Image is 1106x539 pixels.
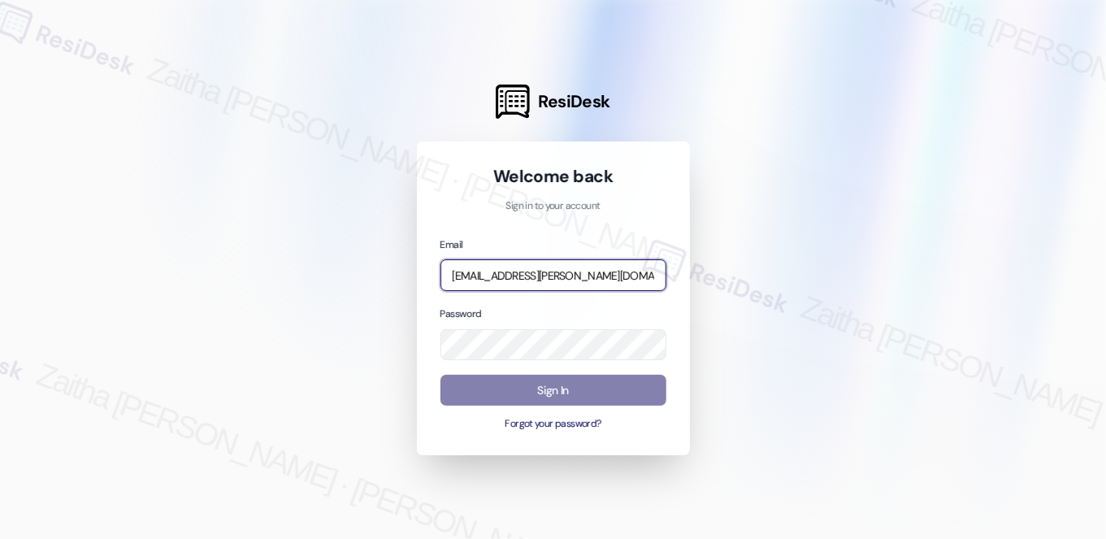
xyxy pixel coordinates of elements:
[440,259,666,291] input: name@example.com
[440,417,666,432] button: Forgot your password?
[440,307,482,320] label: Password
[496,85,530,119] img: ResiDesk Logo
[440,199,666,214] p: Sign in to your account
[538,90,610,113] span: ResiDesk
[440,375,666,406] button: Sign In
[440,165,666,188] h1: Welcome back
[440,238,463,251] label: Email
